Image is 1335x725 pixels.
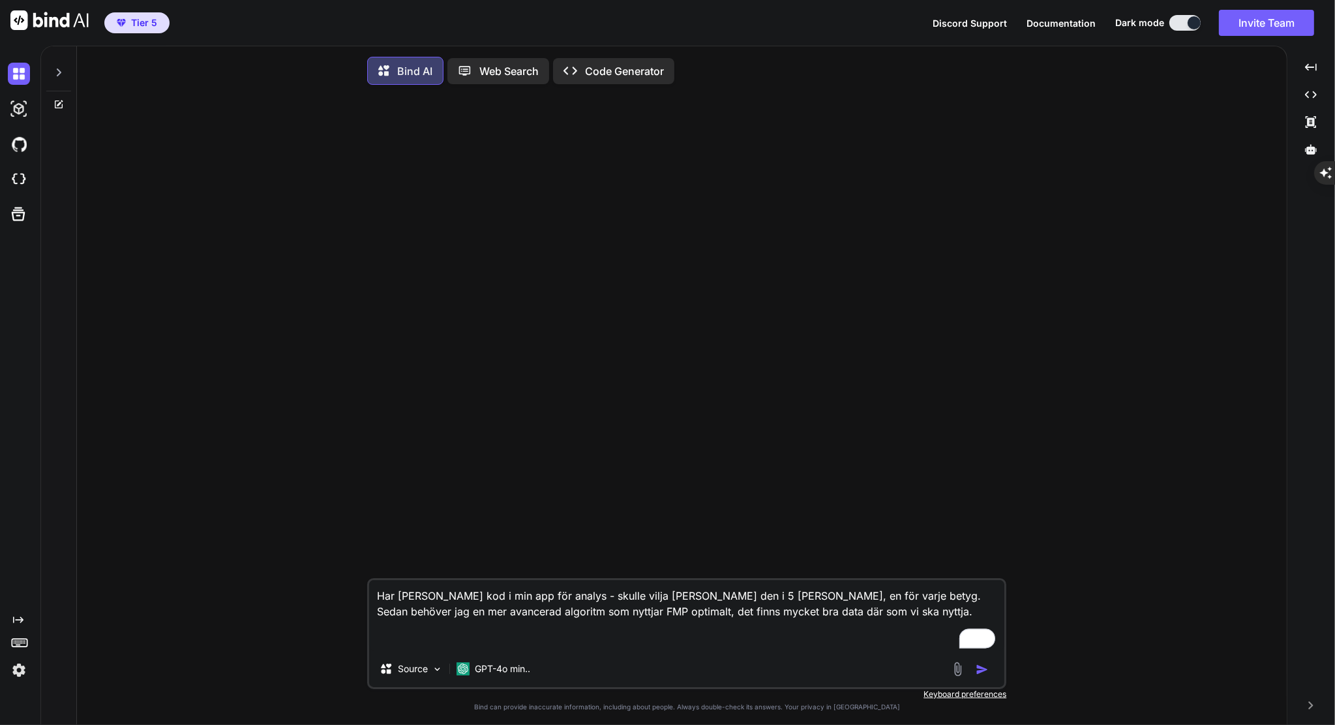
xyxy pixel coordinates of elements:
p: GPT-4o min.. [475,662,530,675]
img: GPT-4o mini [457,662,470,675]
button: premiumTier 5 [104,12,170,33]
img: attachment [950,662,965,677]
p: Source [398,662,428,675]
img: darkChat [8,63,30,85]
span: Tier 5 [131,16,157,29]
span: Dark mode [1115,16,1164,29]
p: Web Search [479,63,539,79]
img: Pick Models [432,664,443,675]
button: Documentation [1027,16,1096,30]
img: settings [8,659,30,681]
span: Documentation [1027,18,1096,29]
p: Keyboard preferences [367,689,1006,700]
p: Bind AI [397,63,432,79]
p: Code Generator [585,63,664,79]
img: Bind AI [10,10,89,30]
img: icon [976,663,989,676]
button: Invite Team [1219,10,1314,36]
img: premium [117,19,126,27]
p: Bind can provide inaccurate information, including about people. Always double-check its answers.... [367,702,1006,712]
span: Discord Support [933,18,1007,29]
button: Discord Support [933,16,1007,30]
img: cloudideIcon [8,168,30,191]
img: darkAi-studio [8,98,30,120]
img: githubDark [8,133,30,155]
textarea: To enrich screen reader interactions, please activate Accessibility in Grammarly extension settings [369,580,1004,651]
